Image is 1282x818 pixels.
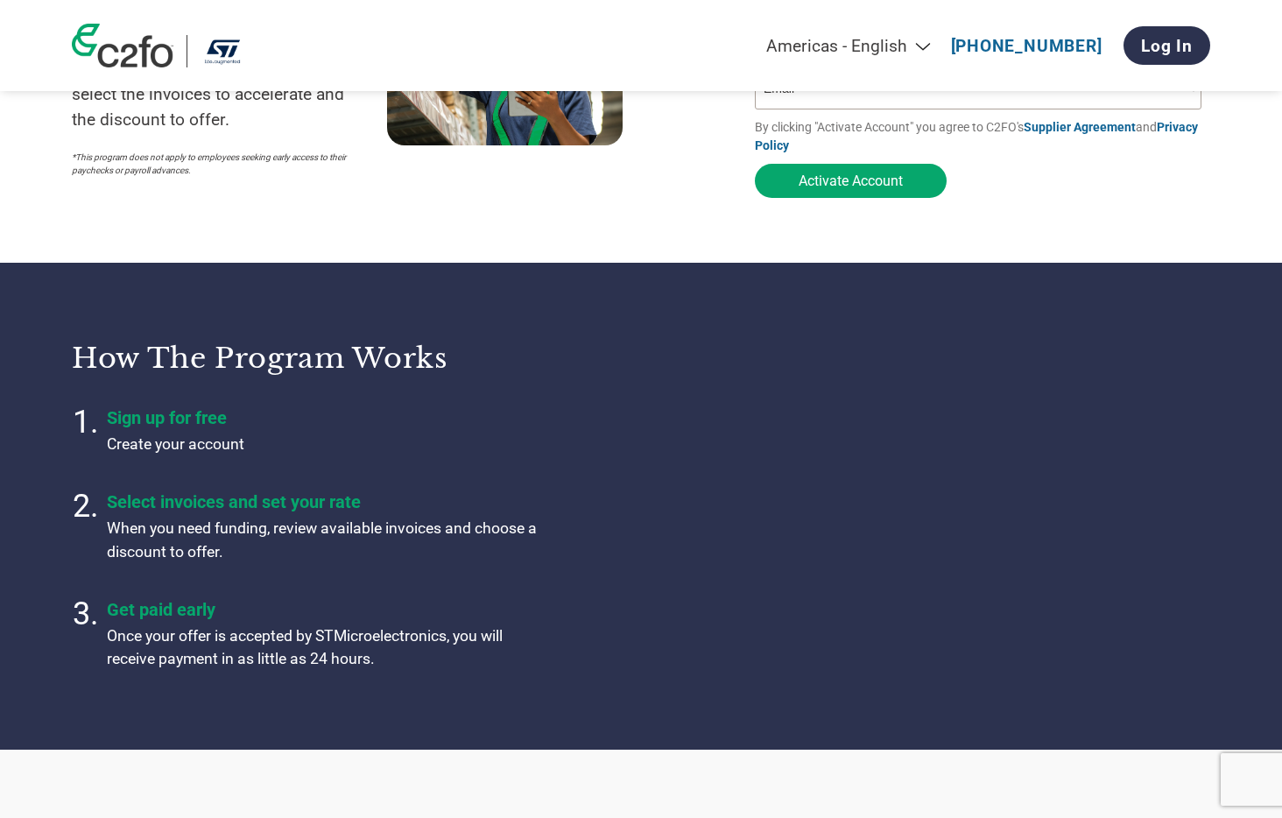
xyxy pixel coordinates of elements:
[201,35,244,67] img: STMicroelectronics
[107,624,545,671] p: Once your offer is accepted by STMicroelectronics, you will receive payment in as little as 24 ho...
[755,118,1210,155] p: By clicking "Activate Account" you agree to C2FO's and
[1124,26,1210,65] a: Log In
[107,433,545,455] p: Create your account
[951,36,1102,56] a: [PHONE_NUMBER]
[107,407,545,428] h4: Sign up for free
[1024,120,1136,134] a: Supplier Agreement
[107,491,545,512] h4: Select invoices and set your rate
[755,164,947,198] button: Activate Account
[72,24,173,67] img: c2fo logo
[72,341,619,376] h3: How the program works
[107,599,545,620] h4: Get paid early
[72,151,370,177] p: *This program does not apply to employees seeking early access to their paychecks or payroll adva...
[107,517,545,563] p: When you need funding, review available invoices and choose a discount to offer.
